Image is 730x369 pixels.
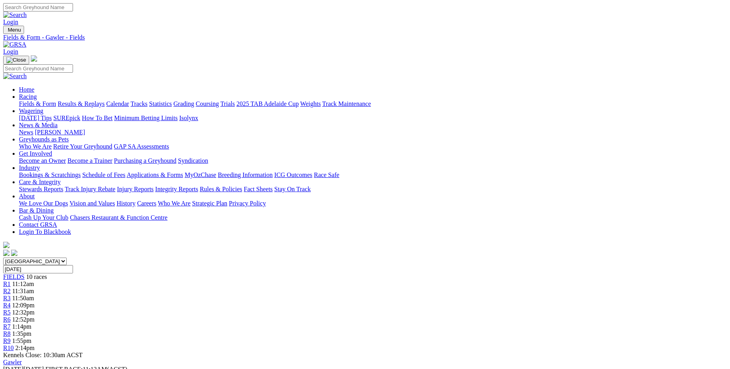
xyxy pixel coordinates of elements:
a: We Love Our Dogs [19,200,68,207]
a: Isolynx [179,115,198,121]
a: Trials [220,100,235,107]
a: Purchasing a Greyhound [114,157,176,164]
a: Integrity Reports [155,186,198,192]
div: Greyhounds as Pets [19,143,727,150]
div: Racing [19,100,727,107]
a: Retire Your Greyhound [53,143,112,150]
a: Fields & Form [19,100,56,107]
a: R6 [3,316,11,323]
a: Who We Are [158,200,191,207]
a: MyOzChase [185,171,216,178]
a: Track Injury Rebate [65,186,115,192]
a: [PERSON_NAME] [35,129,85,136]
div: Industry [19,171,727,179]
span: 1:55pm [12,337,32,344]
a: Syndication [178,157,208,164]
a: ICG Outcomes [274,171,312,178]
a: Stewards Reports [19,186,63,192]
a: Greyhounds as Pets [19,136,69,143]
a: Grading [174,100,194,107]
span: 11:12am [12,281,34,287]
img: logo-grsa-white.png [3,242,9,248]
a: Schedule of Fees [82,171,125,178]
a: Care & Integrity [19,179,61,185]
span: 10 races [26,273,47,280]
input: Select date [3,265,73,273]
span: 11:31am [12,288,34,294]
a: Become an Owner [19,157,66,164]
img: Search [3,73,27,80]
a: Minimum Betting Limits [114,115,178,121]
a: R7 [3,323,11,330]
a: 2025 TAB Adelaide Cup [236,100,299,107]
a: Strategic Plan [192,200,227,207]
img: Search [3,11,27,19]
a: Applications & Forms [127,171,183,178]
div: Care & Integrity [19,186,727,193]
a: Privacy Policy [229,200,266,207]
button: Toggle navigation [3,26,24,34]
a: R9 [3,337,11,344]
span: 12:09pm [12,302,35,309]
a: Statistics [149,100,172,107]
a: Fields & Form - Gawler - Fields [3,34,727,41]
a: Become a Trainer [67,157,112,164]
a: News & Media [19,122,58,128]
input: Search [3,3,73,11]
span: 2:14pm [15,345,35,351]
span: 12:32pm [12,309,35,316]
span: R5 [3,309,11,316]
a: SUREpick [53,115,80,121]
a: Login [3,19,18,25]
span: 12:52pm [12,316,35,323]
span: Menu [8,27,21,33]
a: Calendar [106,100,129,107]
a: Contact GRSA [19,221,57,228]
a: Bar & Dining [19,207,54,214]
input: Search [3,64,73,73]
a: Results & Replays [58,100,105,107]
a: Cash Up Your Club [19,214,68,221]
a: Chasers Restaurant & Function Centre [70,214,167,221]
a: Get Involved [19,150,52,157]
div: Wagering [19,115,727,122]
a: Breeding Information [218,171,273,178]
a: About [19,193,35,200]
div: Get Involved [19,157,727,164]
img: facebook.svg [3,250,9,256]
a: Coursing [196,100,219,107]
a: Race Safe [314,171,339,178]
a: News [19,129,33,136]
a: Industry [19,164,40,171]
img: logo-grsa-white.png [31,55,37,62]
a: Gawler [3,359,22,365]
a: R8 [3,330,11,337]
a: Login To Blackbook [19,228,71,235]
a: R2 [3,288,11,294]
a: R10 [3,345,14,351]
a: FIELDS [3,273,24,280]
span: 1:14pm [12,323,32,330]
span: R1 [3,281,11,287]
a: Rules & Policies [200,186,242,192]
a: Fact Sheets [244,186,273,192]
a: GAP SA Assessments [114,143,169,150]
a: Vision and Values [69,200,115,207]
button: Toggle navigation [3,56,29,64]
a: Injury Reports [117,186,153,192]
a: Who We Are [19,143,52,150]
a: History [116,200,135,207]
a: R3 [3,295,11,301]
div: News & Media [19,129,727,136]
img: twitter.svg [11,250,17,256]
a: R4 [3,302,11,309]
a: Weights [300,100,321,107]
